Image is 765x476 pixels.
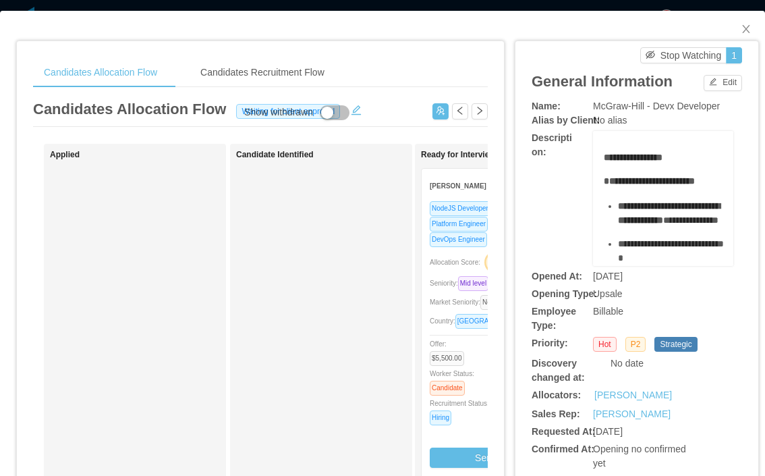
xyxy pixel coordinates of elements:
b: Opening Type: [532,288,597,299]
button: icon: right [472,103,488,120]
span: No date [611,358,644,369]
span: Billable [593,306,623,317]
button: 1 [726,47,742,63]
span: Hot [593,337,617,352]
span: [DATE] [593,426,623,437]
a: [PERSON_NAME] [593,408,671,419]
button: icon: edit [345,102,367,115]
article: General Information [532,70,673,92]
b: Opened At: [532,271,582,282]
div: Candidates Allocation Flow [33,57,168,88]
h1: Ready for Interview [421,150,610,160]
div: rdw-editor [604,151,723,286]
span: DevOps Engineer [430,232,487,247]
span: Opening no confirmed yet [593,444,686,469]
b: Name: [532,101,561,111]
a: [PERSON_NAME] [594,388,672,402]
b: Sales Rep: [532,408,580,419]
span: Country: [430,317,535,325]
span: Recruitment Status: [430,400,489,421]
span: McGraw-Hill - Devx Developer [593,101,720,111]
b: Alias by Client: [532,115,600,126]
span: NodeJS Developer [430,201,490,216]
span: Hiring [430,411,451,425]
span: Seniority: [430,280,494,287]
button: icon: usergroup-add [432,103,449,120]
h1: Candidate Identified [236,150,425,160]
span: No alias [593,115,627,126]
button: icon: editEdit [704,75,742,91]
b: Priority: [532,338,568,348]
span: No seniority [480,295,520,310]
button: icon: eye-invisibleStop Watching [640,47,727,63]
span: Mid level [458,276,488,291]
strong: [PERSON_NAME] [PERSON_NAME] [430,180,545,190]
div: rdw-wrapper [593,131,733,266]
span: Offer: [430,340,470,362]
button: Close [727,11,765,49]
span: Strategic [654,337,697,352]
div: Show withdrawn [244,105,313,120]
span: Worker Status: [430,370,474,392]
b: Allocators: [532,390,581,400]
h1: Applied [50,150,239,160]
span: [GEOGRAPHIC_DATA] [455,314,530,329]
i: icon: close [741,24,752,34]
b: Requested At: [532,426,595,437]
span: Market Seniority: [430,298,526,306]
span: Platform Engineer [430,217,488,232]
span: [DATE] [593,271,623,282]
span: P2 [625,337,646,352]
span: Allocation Score: [430,259,480,266]
div: Candidates Recruitment Flow [190,57,335,88]
span: Upsale [593,288,623,299]
span: $5,500.00 [430,351,464,366]
b: Discovery changed at: [532,358,585,383]
span: Waiting for client approval [236,104,340,119]
button: icon: left [452,103,468,120]
button: Send to sales [430,448,577,468]
b: Employee Type: [532,306,576,331]
b: Confirmed At: [532,444,594,454]
b: Description: [532,132,572,157]
article: Candidates Allocation Flow [33,98,226,120]
span: Candidate [430,381,465,396]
